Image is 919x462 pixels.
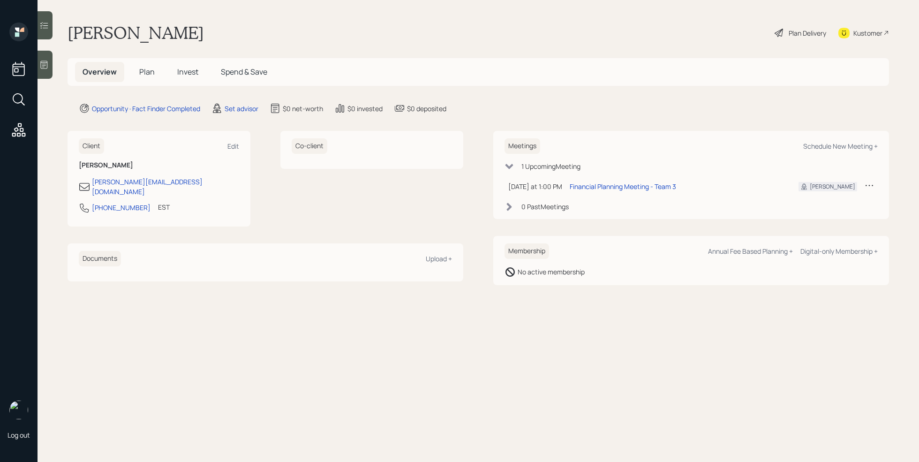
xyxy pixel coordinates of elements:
[407,104,446,114] div: $0 deposited
[521,161,580,171] div: 1 Upcoming Meeting
[79,161,239,169] h6: [PERSON_NAME]
[79,251,121,266] h6: Documents
[227,142,239,151] div: Edit
[505,138,540,154] h6: Meetings
[853,28,882,38] div: Kustomer
[92,203,151,212] div: [PHONE_NUMBER]
[426,254,452,263] div: Upload +
[9,401,28,419] img: retirable_logo.png
[800,247,878,256] div: Digital-only Membership +
[158,202,170,212] div: EST
[177,67,198,77] span: Invest
[92,104,200,114] div: Opportunity · Fact Finder Completed
[505,243,549,259] h6: Membership
[283,104,323,114] div: $0 net-worth
[225,104,258,114] div: Set advisor
[68,23,204,43] h1: [PERSON_NAME]
[92,177,239,197] div: [PERSON_NAME][EMAIL_ADDRESS][DOMAIN_NAME]
[347,104,383,114] div: $0 invested
[518,267,585,277] div: No active membership
[221,67,267,77] span: Spend & Save
[708,247,793,256] div: Annual Fee Based Planning +
[292,138,327,154] h6: Co-client
[521,202,569,212] div: 0 Past Meeting s
[789,28,826,38] div: Plan Delivery
[8,431,30,439] div: Log out
[139,67,155,77] span: Plan
[508,182,562,191] div: [DATE] at 1:00 PM
[570,182,676,191] div: Financial Planning Meeting - Team 3
[803,142,878,151] div: Schedule New Meeting +
[810,182,855,191] div: [PERSON_NAME]
[83,67,117,77] span: Overview
[79,138,104,154] h6: Client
